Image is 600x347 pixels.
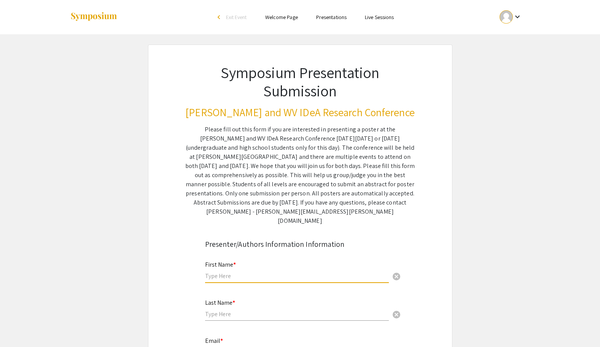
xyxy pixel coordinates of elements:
[226,14,247,21] span: Exit Event
[205,272,389,280] input: Type Here
[389,268,404,283] button: Clear
[70,12,118,22] img: Symposium by ForagerOne
[185,63,415,100] h1: Symposium Presentation Submission
[205,310,389,318] input: Type Here
[392,272,401,281] span: cancel
[365,14,394,21] a: Live Sessions
[185,106,415,119] h3: [PERSON_NAME] and WV IDeA Research Conference
[205,261,236,269] mat-label: First Name
[389,306,404,321] button: Clear
[205,238,395,250] div: Presenter/Authors Information Information
[205,337,223,345] mat-label: Email
[392,310,401,319] span: cancel
[6,313,32,341] iframe: Chat
[185,125,415,225] div: Please fill out this form if you are interested in presenting a poster at the [PERSON_NAME] and W...
[205,299,235,307] mat-label: Last Name
[492,8,530,26] button: Expand account dropdown
[265,14,298,21] a: Welcome Page
[316,14,347,21] a: Presentations
[513,12,522,21] mat-icon: Expand account dropdown
[218,15,222,19] div: arrow_back_ios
